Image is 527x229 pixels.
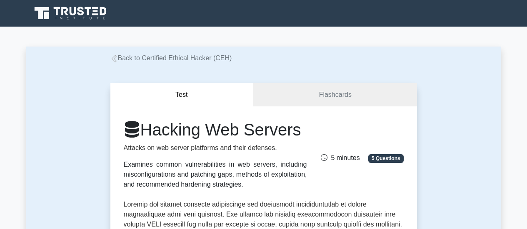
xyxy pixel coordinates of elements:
div: Examines common vulnerabilities in web servers, including misconfigurations and patching gaps, me... [124,160,307,190]
button: Test [110,83,254,107]
span: 5 Questions [368,154,403,163]
p: Attacks on web server platforms and their defenses. [124,143,307,153]
a: Back to Certified Ethical Hacker (CEH) [110,54,232,62]
span: 5 minutes [321,154,360,161]
h1: Hacking Web Servers [124,120,307,140]
a: Flashcards [253,83,417,107]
